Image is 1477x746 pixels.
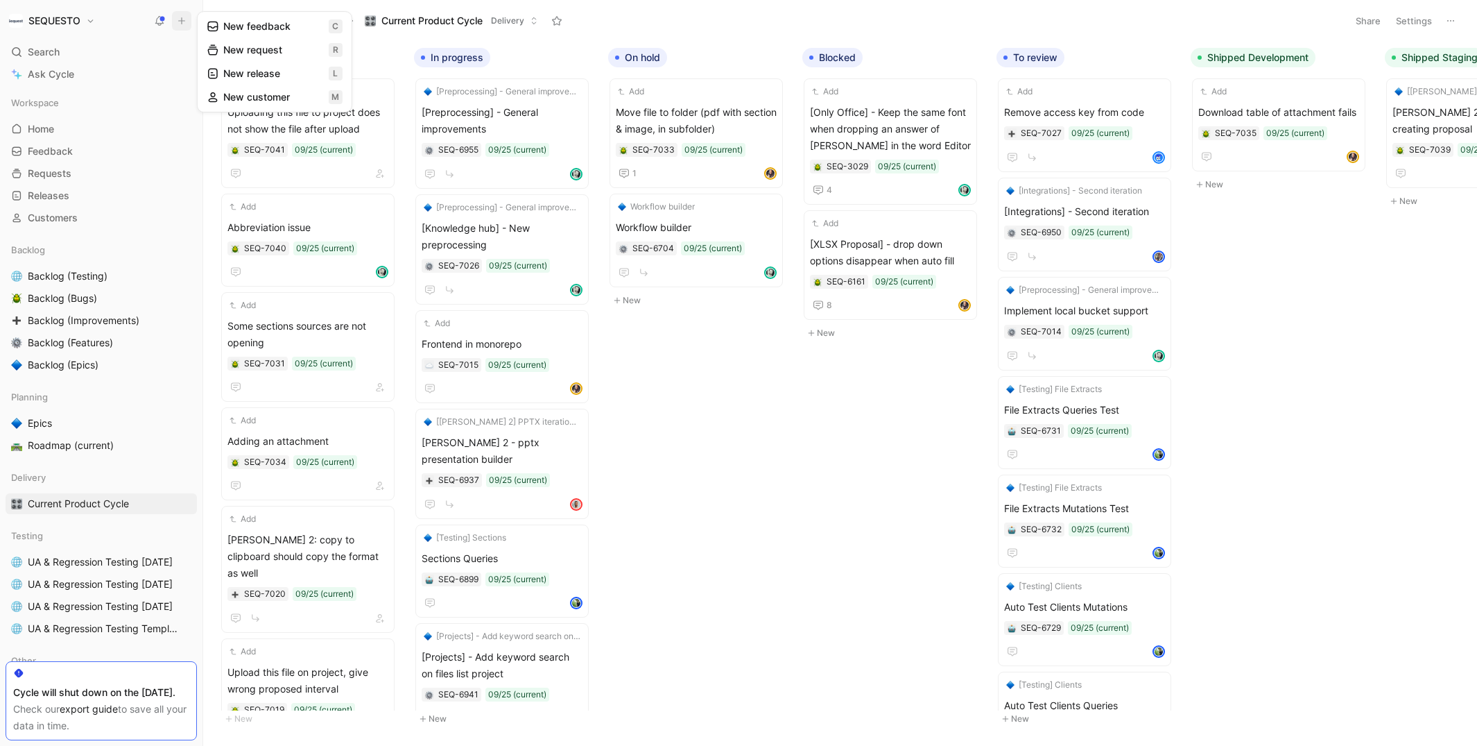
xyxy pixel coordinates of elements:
div: 09/25 (current) [295,143,353,157]
img: 🎛️ [11,498,22,509]
a: Add[XLSX Proposal] - drop down options disappear when auto fill09/25 (current)8avatar [804,210,977,320]
button: Shipped Development [1191,48,1315,67]
div: 09/25 (current) [1266,126,1324,140]
img: 🔷 [1006,187,1014,195]
button: 🔷[Preprocessing] - General improvements [422,85,582,99]
a: 🔷[Preprocessing] - General improvementsImplement local bucket support09/25 (current)avatar [998,277,1171,371]
img: 🎛️ [365,15,376,26]
button: 🎛️Current Product CycleDelivery [359,10,544,31]
button: Views [304,10,345,31]
div: SEQ-6937 [438,473,479,487]
img: avatar [571,285,581,295]
img: avatar [1154,252,1164,262]
span: Feedback [28,144,73,158]
button: ➕ [424,475,434,485]
img: avatar [960,185,969,195]
span: Sections Queries [422,550,582,567]
div: 🪲 [1395,145,1405,155]
button: Add [810,217,840,230]
img: 🔷 [11,418,22,429]
img: avatar [571,500,581,509]
button: New [1191,176,1374,193]
img: 🔷 [424,203,432,212]
span: Shipped Development [1207,51,1308,65]
button: SEQUESTOSEQUESTO [6,11,98,31]
button: ➕ [8,312,25,329]
span: Delivery [11,471,46,484]
span: [Preprocessing] - General improvements [1019,283,1163,297]
button: 🔷[Testing] File Extracts [1004,481,1104,495]
img: avatar [1154,153,1164,162]
span: [Testing] Sections [436,531,506,545]
a: 🛣️Roadmap (current) [6,435,197,456]
button: On hold [608,48,667,67]
span: m [329,90,343,104]
span: [PERSON_NAME] 2 - pptx presentation builder [422,434,582,468]
div: 09/25 (current) [1071,126,1130,140]
div: SEQ-6899 [438,573,478,586]
button: ➕ [1007,128,1017,138]
div: 🪲 [619,145,628,155]
a: 🔷[Testing] SectionsSections Queries09/25 (current)avatar [415,525,589,618]
img: 🔷 [618,203,626,211]
div: 🪲 [230,145,240,155]
button: 🌐 [8,268,25,285]
div: SEQ-7039 [1409,143,1451,157]
button: 🎛️ [8,495,25,512]
img: 🪲 [231,245,239,253]
img: 🌐 [11,271,22,282]
button: 🔷[Integrations] - Second iteration [1004,184,1144,198]
div: 🪲 [1201,128,1211,138]
span: [Testing] File Extracts [1019,481,1102,495]
span: Backlog (Features) [28,336,113,350]
a: 🔷Backlog (Epics) [6,355,197,375]
a: AddUploading this file to project does not show the file after upload09/25 (current) [221,78,395,188]
a: 🔷[Testing] ClientsAuto Test Clients Mutations09/25 (current)avatar [998,573,1171,666]
img: avatar [960,300,969,310]
div: SEQ-7040 [244,241,286,255]
img: ⚙️ [619,245,628,253]
img: ⚙️ [11,337,22,348]
div: 🤖 [424,575,434,584]
span: [Preprocessing] - General improvements [436,85,580,99]
a: Customers [6,207,197,228]
button: 🔷[Testing] Sections [422,531,508,545]
span: [Only Office] - Keep the same font when dropping an answer of [PERSON_NAME] in the word Editor [810,104,971,154]
img: 🔷 [1394,87,1403,96]
button: New customerm [200,85,349,109]
span: Backlog (Testing) [28,269,107,283]
img: 🪲 [1202,130,1210,138]
div: SEQ-7034 [244,455,286,469]
button: Add [1198,85,1229,99]
div: 09/25 (current) [875,275,933,289]
span: Backlog (Improvements) [28,314,139,328]
a: 🔷[Testing] File ExtractsFile Extracts Mutations Test09/25 (current)avatar [998,475,1171,568]
img: avatar [1154,548,1164,558]
img: 🔷 [1006,484,1014,492]
span: Search [28,44,60,60]
div: ⚙️ [1007,327,1017,337]
button: ⚙️ [8,334,25,351]
div: Testing [6,525,197,546]
div: 🪲 [230,244,240,253]
span: 8 [827,301,832,310]
div: SEQ-7031 [244,357,285,371]
button: New [802,325,985,341]
div: 🪲 [230,457,240,467]
div: 🪲 [230,359,240,368]
div: SEQ-7035 [1215,126,1256,140]
div: 09/25 (current) [684,241,742,255]
button: 🔷[Preprocessing] - General improvements [422,201,582,214]
span: [Preprocessing] - General improvements [422,104,582,137]
img: 🪲 [231,360,239,368]
h1: SEQUESTO [28,15,80,27]
div: ⚙️ [619,244,628,253]
a: 🎛️Current Product Cycle [6,493,197,514]
button: Blocked [802,48,863,67]
button: 🔷Workflow builder [616,200,697,214]
button: 🪲 [813,162,822,171]
img: 🤖 [1008,526,1016,534]
a: 🌐Backlog (Testing) [6,266,197,287]
button: 1 [616,165,639,182]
